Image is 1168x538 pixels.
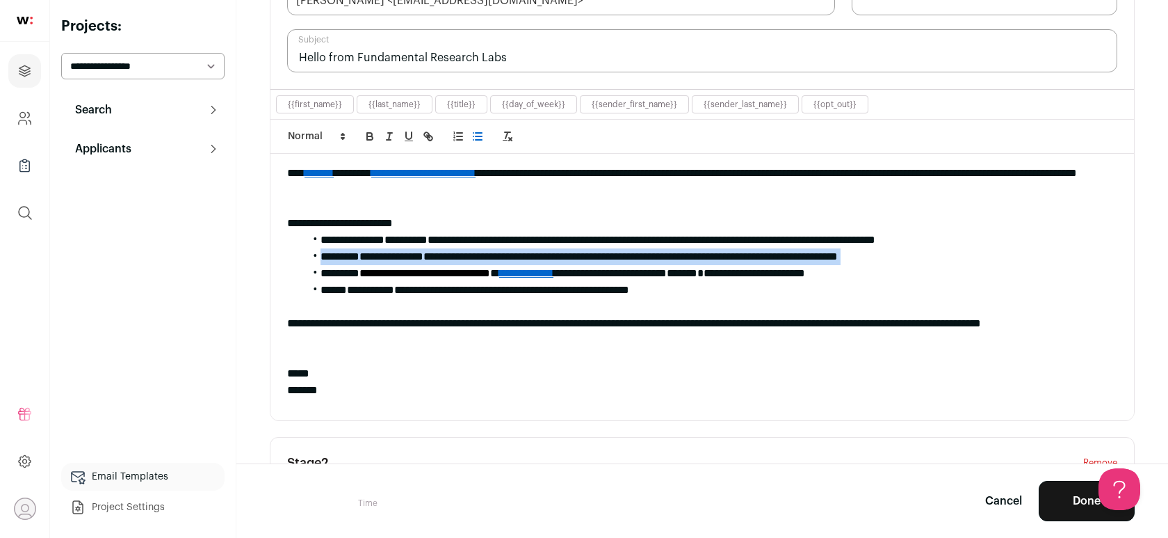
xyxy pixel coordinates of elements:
[368,99,421,110] button: {{last_name}}
[502,99,565,110] button: {{day_of_week}}
[8,149,41,182] a: Company Lists
[985,493,1022,509] a: Cancel
[61,96,225,124] button: Search
[61,493,225,521] a: Project Settings
[61,463,225,491] a: Email Templates
[321,457,328,469] span: 2
[61,17,225,36] h2: Projects:
[67,141,131,157] p: Applicants
[447,99,476,110] button: {{title}}
[67,102,112,118] p: Search
[287,454,328,471] h3: Stage
[1039,481,1135,521] button: Done
[287,29,1117,72] input: Subject
[1098,468,1140,510] iframe: Help Scout Beacon - Open
[17,17,33,24] img: wellfound-shorthand-0d5821cbd27db2630d0214b213865d53afaa358527fdda9d0ea32b1df1b89c2c.svg
[61,135,225,163] button: Applicants
[14,498,36,520] button: Open dropdown
[813,99,857,110] button: {{opt_out}}
[8,54,41,88] a: Projects
[592,99,677,110] button: {{sender_first_name}}
[704,99,787,110] button: {{sender_last_name}}
[1083,454,1117,471] button: Remove
[8,102,41,135] a: Company and ATS Settings
[288,99,342,110] button: {{first_name}}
